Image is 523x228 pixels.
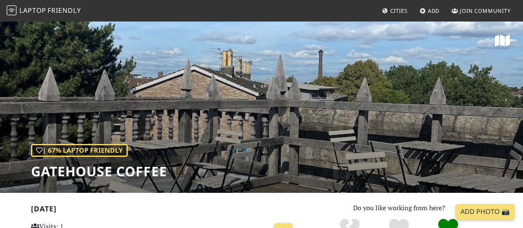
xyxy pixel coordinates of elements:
span: Friendly [48,6,81,15]
a: LaptopFriendly LaptopFriendly [7,4,81,18]
h1: Gatehouse Coffee [31,163,167,179]
div: | 67% Laptop Friendly [31,144,128,157]
span: Laptop [19,6,46,15]
p: Do you like working from here? [306,203,492,214]
span: Add [428,7,440,14]
img: LaptopFriendly [7,5,17,15]
span: Join Community [460,7,511,14]
a: Add [416,3,443,18]
a: Join Community [448,3,514,18]
a: Cities [379,3,411,18]
h2: [DATE] [31,204,296,216]
a: Add Photo 📸 [456,204,515,220]
span: Cities [390,7,408,14]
